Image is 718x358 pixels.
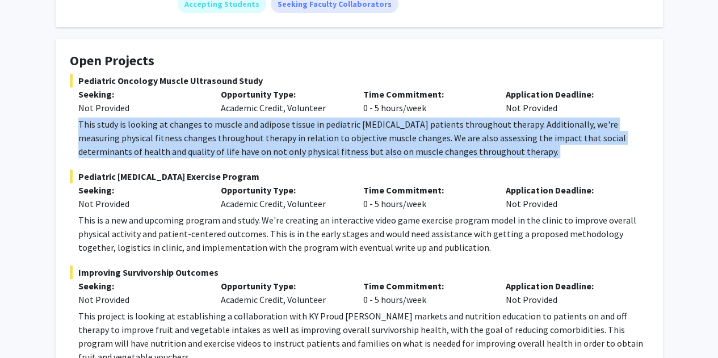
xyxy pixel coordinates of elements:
[497,279,640,306] div: Not Provided
[78,197,204,210] div: Not Provided
[221,279,346,293] p: Opportunity Type:
[497,87,640,115] div: Not Provided
[70,74,649,87] span: Pediatric Oncology Muscle Ultrasound Study
[70,266,649,279] span: Improving Survivorship Outcomes
[70,53,649,69] h4: Open Projects
[212,183,355,210] div: Academic Credit, Volunteer
[221,183,346,197] p: Opportunity Type:
[78,87,204,101] p: Seeking:
[355,87,497,115] div: 0 - 5 hours/week
[221,87,346,101] p: Opportunity Type:
[355,183,497,210] div: 0 - 5 hours/week
[70,170,649,183] span: Pediatric [MEDICAL_DATA] Exercise Program
[363,183,489,197] p: Time Commitment:
[506,183,631,197] p: Application Deadline:
[78,293,204,306] div: Not Provided
[78,213,649,254] p: This is a new and upcoming program and study. We're creating an interactive video game exercise p...
[212,279,355,306] div: Academic Credit, Volunteer
[497,183,640,210] div: Not Provided
[355,279,497,306] div: 0 - 5 hours/week
[78,101,204,115] div: Not Provided
[506,87,631,101] p: Application Deadline:
[506,279,631,293] p: Application Deadline:
[78,117,649,158] p: This study is looking at changes to muscle and adipose tissue in pediatric [MEDICAL_DATA] patient...
[78,183,204,197] p: Seeking:
[363,87,489,101] p: Time Commitment:
[212,87,355,115] div: Academic Credit, Volunteer
[9,307,48,349] iframe: Chat
[78,279,204,293] p: Seeking:
[363,279,489,293] p: Time Commitment:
